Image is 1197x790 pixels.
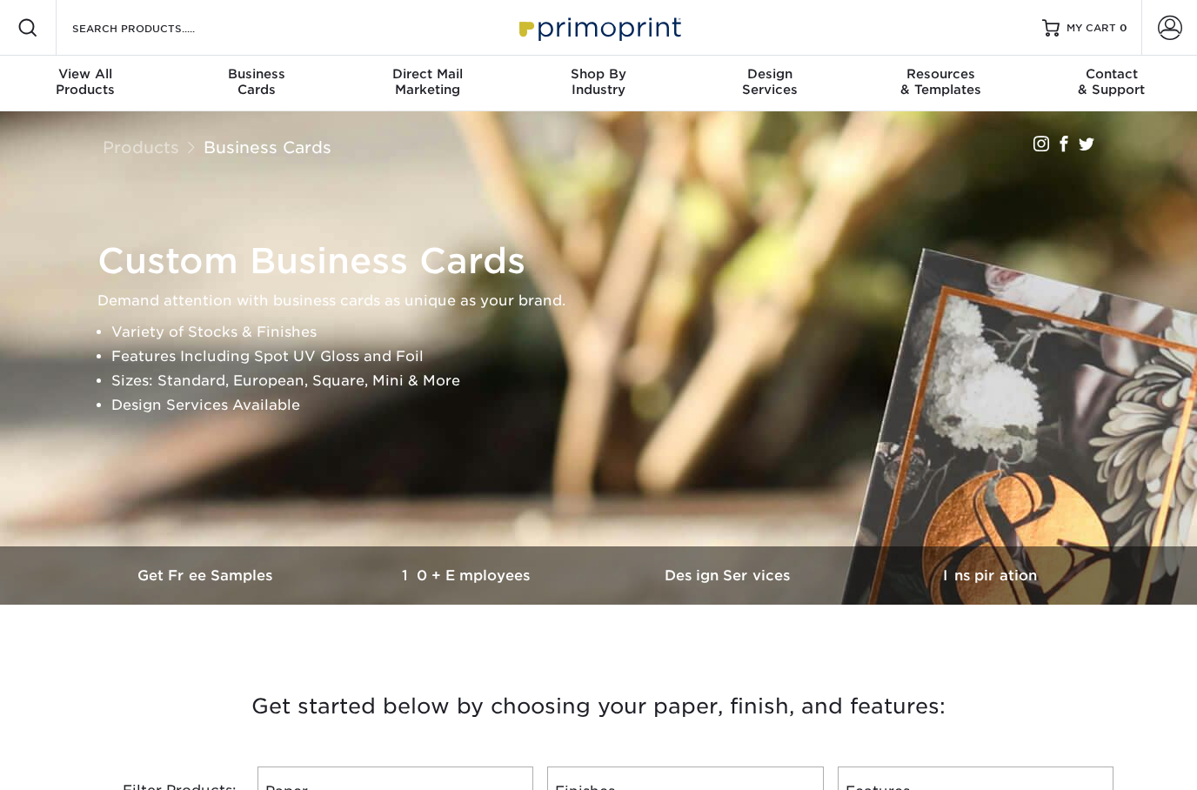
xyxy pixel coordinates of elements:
[684,66,855,97] div: Services
[204,137,331,157] a: Business Cards
[77,546,338,605] a: Get Free Samples
[111,393,1115,418] li: Design Services Available
[97,240,1115,282] h1: Custom Business Cards
[171,66,343,82] span: Business
[70,17,240,38] input: SEARCH PRODUCTS.....
[342,66,513,82] span: Direct Mail
[111,320,1115,345] li: Variety of Stocks & Finishes
[1120,22,1127,34] span: 0
[111,369,1115,393] li: Sizes: Standard, European, Square, Mini & More
[342,56,513,111] a: Direct MailMarketing
[512,9,685,46] img: Primoprint
[342,66,513,97] div: Marketing
[1026,66,1197,97] div: & Support
[1026,66,1197,82] span: Contact
[513,66,685,82] span: Shop By
[513,66,685,97] div: Industry
[855,66,1026,97] div: & Templates
[598,546,859,605] a: Design Services
[855,56,1026,111] a: Resources& Templates
[338,567,598,584] h3: 10+ Employees
[684,66,855,82] span: Design
[513,56,685,111] a: Shop ByIndustry
[598,567,859,584] h3: Design Services
[1026,56,1197,111] a: Contact& Support
[171,66,343,97] div: Cards
[1067,21,1116,36] span: MY CART
[90,667,1107,746] h3: Get started below by choosing your paper, finish, and features:
[103,137,179,157] a: Products
[77,567,338,584] h3: Get Free Samples
[338,546,598,605] a: 10+ Employees
[859,546,1120,605] a: Inspiration
[97,289,1115,313] p: Demand attention with business cards as unique as your brand.
[111,345,1115,369] li: Features Including Spot UV Gloss and Foil
[859,567,1120,584] h3: Inspiration
[171,56,343,111] a: BusinessCards
[855,66,1026,82] span: Resources
[684,56,855,111] a: DesignServices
